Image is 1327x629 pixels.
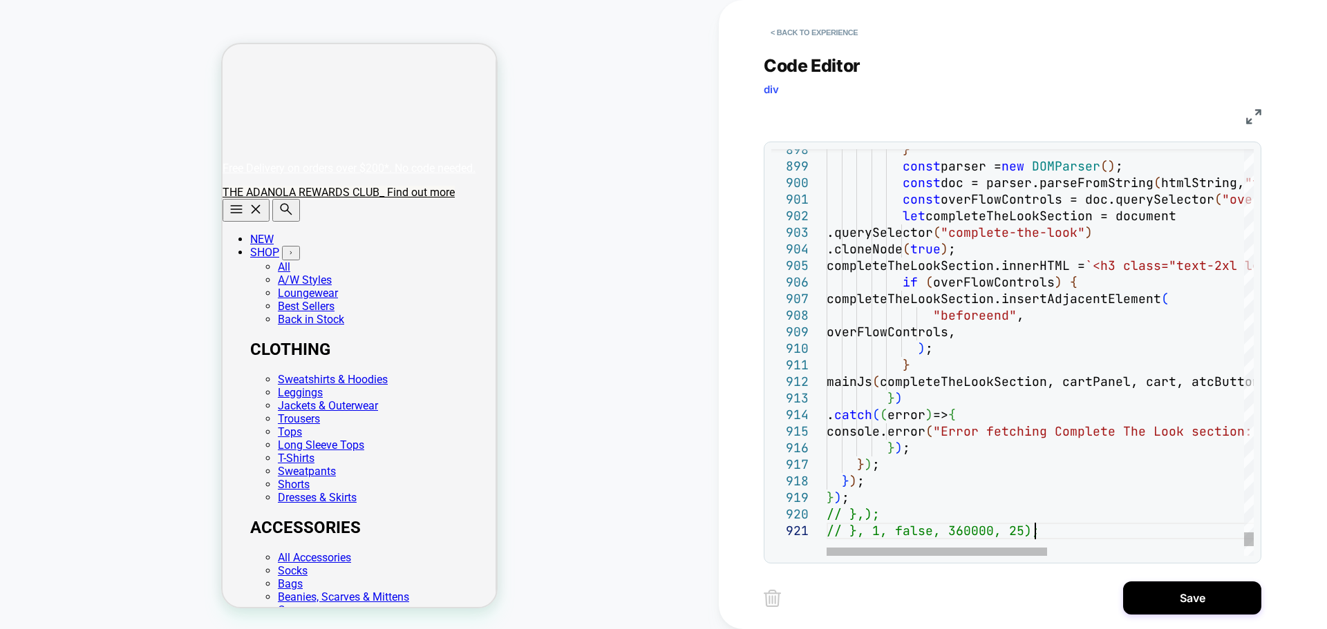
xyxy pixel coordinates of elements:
span: } [887,390,895,406]
div: 916 [771,440,809,456]
span: ( [1161,291,1169,307]
span: ( [872,407,880,423]
span: ) [1085,224,1093,240]
div: 914 [771,407,809,423]
div: 912 [771,374,809,390]
span: const [903,175,941,191]
span: const [903,191,941,207]
img: fullscreen [1246,109,1261,124]
span: completeTheLookSection = document [925,208,1176,224]
span: new [1001,158,1024,174]
span: ) [1108,158,1116,174]
span: { [1070,274,1077,290]
a: Long Sleeve Tops [55,394,142,407]
a: All Accessories [55,507,129,520]
span: parser = [941,158,1001,174]
span: if [903,274,918,290]
span: htmlString, [1161,175,1245,191]
span: . [827,407,834,423]
span: // }, 1, false, 360000, 25); [827,523,1039,539]
a: Dresses & Skirts [55,447,134,460]
div: 915 [771,423,809,440]
span: ) [941,241,948,257]
span: ( [880,407,887,423]
span: ) [849,473,857,489]
a: Bags [55,533,80,546]
a: T-Shirts [55,407,92,420]
div: 911 [771,357,809,374]
span: } [842,473,849,489]
span: // },); [827,506,880,522]
span: error [887,407,925,423]
span: ) [834,490,842,505]
span: => [933,407,948,423]
button: Save [1123,581,1261,615]
img: delete [764,590,781,607]
span: mainJs [827,374,872,389]
span: let [903,208,925,224]
span: completeTheLookSection.insertAdjacentElement [827,291,1161,307]
span: } [903,357,910,373]
span: DOMParser [1032,158,1100,174]
div: 906 [771,274,809,291]
span: ; [925,340,933,356]
span: ( [1154,175,1161,191]
a: Loungewear [55,242,115,255]
span: "complete-the-look" [941,224,1085,240]
span: catch [834,407,872,423]
div: 905 [771,258,809,274]
span: "beforeend" [933,307,1017,323]
button: < Back to experience [764,21,865,43]
div: 907 [771,291,809,307]
span: ( [1100,158,1108,174]
span: "Error fetching Complete The Look section:" [933,423,1260,439]
span: ; [948,241,956,257]
span: ) [918,340,925,356]
span: true [910,241,941,257]
span: .querySelector [827,224,933,240]
a: Tops [55,381,79,394]
span: ) [1055,274,1062,290]
a: Best Sellers [55,255,112,269]
span: ; [903,440,910,456]
span: overFlowControls [933,274,1055,290]
span: div [764,83,779,96]
span: ; [872,456,880,472]
a: Beanies, Scarves & Mittens [55,546,187,559]
span: .cloneNode [827,241,903,257]
span: , [1017,307,1024,323]
span: completeTheLookSection, cartPanel, cart, atcButton [880,374,1260,389]
span: completeTheLookSection.innerHTML = [827,258,1085,273]
div: 920 [771,506,809,523]
span: ; [857,473,865,489]
div: 899 [771,158,809,175]
a: Sweatshirts & Hoodies [55,329,165,342]
a: Sweatpants [55,420,113,434]
h2: CLOTHING [28,296,274,315]
span: } [857,456,865,472]
span: ( [933,224,941,240]
span: const [903,158,941,174]
span: Code Editor [764,55,860,76]
h2: ACCESSORIES [28,474,274,493]
span: ; [842,490,849,505]
div: 904 [771,241,809,258]
span: ( [1214,191,1222,207]
a: Shorts [55,434,87,447]
a: Jackets & Outerwear [55,355,156,368]
div: 910 [771,340,809,357]
span: ( [872,374,880,389]
a: A/W Styles [55,229,109,242]
a: Socks [55,520,85,533]
span: ) [925,407,933,423]
div: 917 [771,456,809,473]
div: 901 [771,191,809,208]
span: console.error [827,423,925,439]
div: 903 [771,224,809,241]
div: 902 [771,208,809,224]
span: ) [895,390,903,406]
a: Leggings [55,342,100,355]
div: 908 [771,307,809,324]
span: overFlowControls, [827,324,956,340]
a: Caps [55,559,80,572]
